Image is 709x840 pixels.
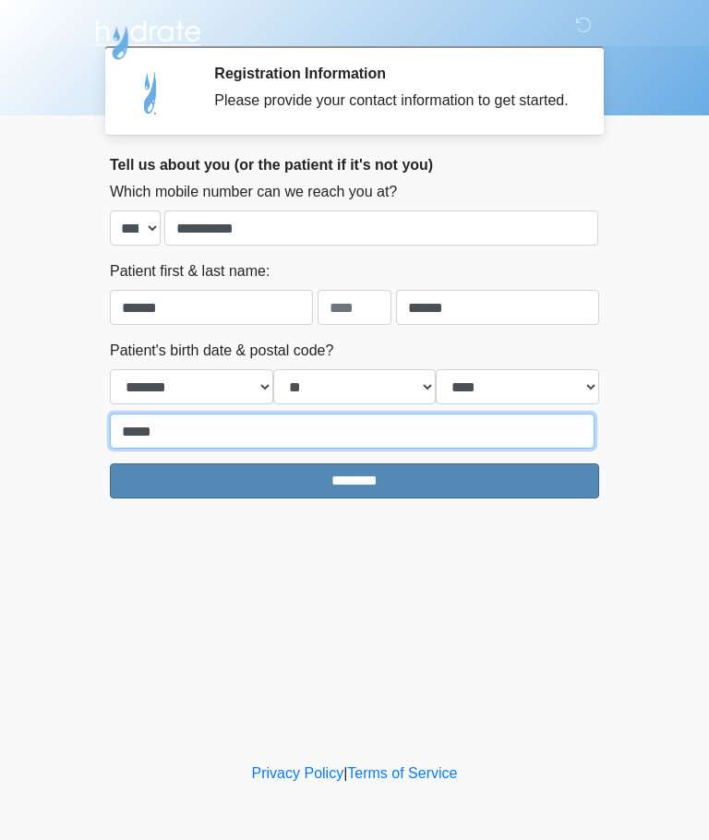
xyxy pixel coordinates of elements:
[347,765,457,781] a: Terms of Service
[252,765,344,781] a: Privacy Policy
[110,156,599,174] h2: Tell us about you (or the patient if it's not you)
[343,765,347,781] a: |
[110,340,333,362] label: Patient's birth date & postal code?
[110,260,270,282] label: Patient first & last name:
[124,65,179,120] img: Agent Avatar
[91,14,204,61] img: Hydrate IV Bar - Arcadia Logo
[214,90,571,112] div: Please provide your contact information to get started.
[110,181,397,203] label: Which mobile number can we reach you at?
